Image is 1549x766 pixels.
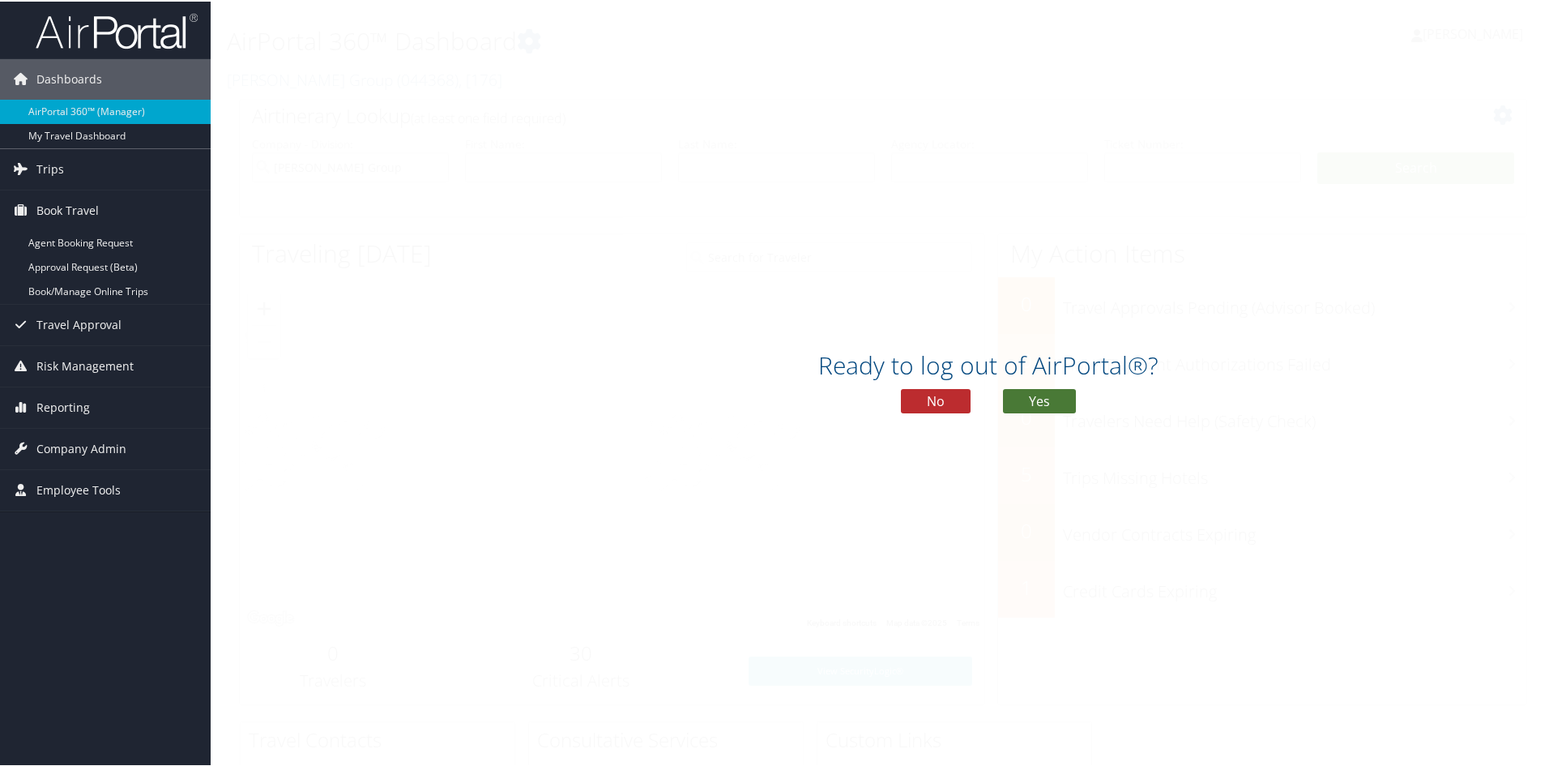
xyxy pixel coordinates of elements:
span: Company Admin [36,427,126,468]
span: Dashboards [36,58,102,98]
span: Employee Tools [36,469,121,509]
span: Risk Management [36,344,134,385]
button: No [901,387,971,412]
img: airportal-logo.png [36,11,198,49]
span: Reporting [36,386,90,426]
span: Trips [36,148,64,188]
span: Travel Approval [36,303,122,344]
button: Yes [1003,387,1076,412]
span: Book Travel [36,189,99,229]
